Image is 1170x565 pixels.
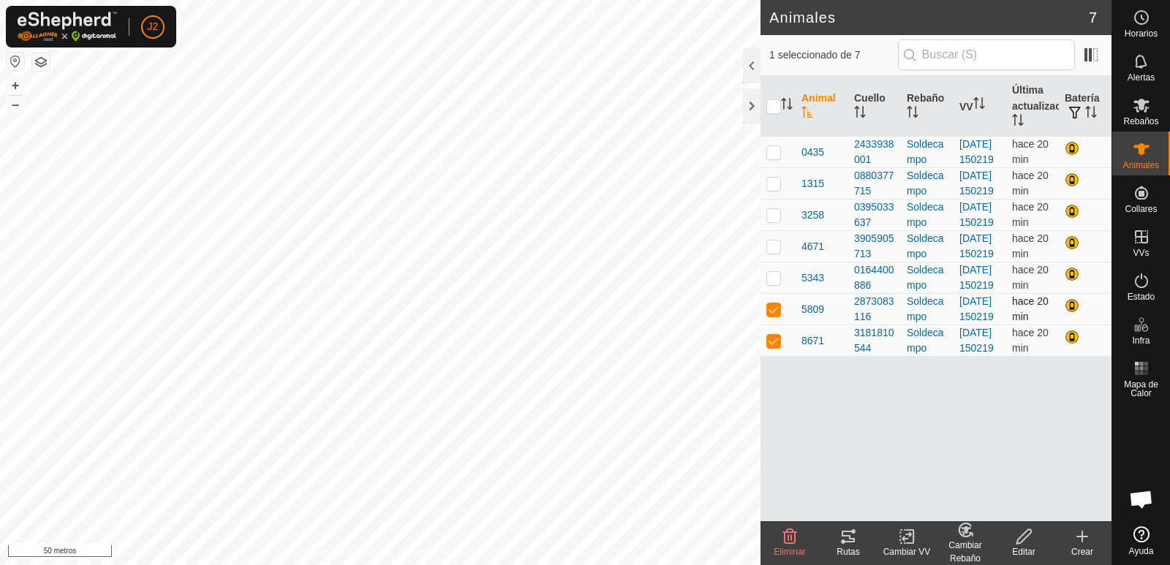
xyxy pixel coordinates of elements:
font: Crear [1071,547,1093,557]
font: Collares [1125,204,1157,214]
span: 15 de octubre de 2025, 19:37 [1012,295,1049,322]
font: 5343 [801,272,824,284]
p-sorticon: Activar para ordenar [907,108,918,120]
span: 15 de octubre de 2025, 19:38 [1012,232,1049,259]
font: Rebaño [907,92,944,104]
font: Contáctenos [407,547,456,558]
font: 0395033637 [854,201,894,228]
font: Rutas [837,547,859,557]
p-sorticon: Activar para ordenar [781,100,793,112]
font: Eliminar [774,547,805,557]
font: Ayuda [1129,546,1154,556]
font: Soldecampo [907,170,944,197]
font: Soldecampo [907,201,944,228]
span: 15 de octubre de 2025, 19:37 [1012,264,1049,291]
font: Estado [1128,292,1155,302]
font: Cambiar VV [883,547,931,557]
span: 15 de octubre de 2025, 19:38 [1012,170,1049,197]
font: J2 [148,20,159,32]
button: Capas del Mapa [32,53,50,71]
font: 3905905713 [854,232,894,259]
font: 8671 [801,335,824,346]
p-sorticon: Activar para ordenar [1085,108,1097,120]
font: hace 20 min [1012,295,1049,322]
font: 7 [1089,10,1097,26]
font: 1315 [801,178,824,189]
font: Soldecampo [907,295,944,322]
p-sorticon: Activar para ordenar [973,99,985,111]
font: Animales [769,10,836,26]
font: 3258 [801,209,824,221]
font: 0164400886 [854,264,894,291]
img: Logotipo de Gallagher [18,12,117,42]
font: 0435 [801,146,824,158]
span: 15 de octubre de 2025, 19:37 [1012,201,1049,228]
a: Contáctenos [407,546,456,559]
font: Soldecampo [907,264,944,291]
font: 2873083116 [854,295,894,322]
font: Animales [1123,160,1159,170]
button: + [7,77,24,94]
a: [DATE] 150219 [959,295,994,322]
font: VV [959,101,973,113]
font: VVs [1133,248,1149,258]
a: Política de Privacidad [305,546,389,559]
span: 15 de octubre de 2025, 19:38 [1012,327,1049,354]
font: – [12,96,19,112]
a: [DATE] 150219 [959,170,994,197]
font: hace 20 min [1012,170,1049,197]
font: Soldecampo [907,138,944,165]
font: Soldecampo [907,327,944,354]
font: Animal [801,92,836,104]
font: Editar [1012,547,1035,557]
font: Cambiar Rebaño [948,540,981,564]
span: 15 de octubre de 2025, 19:38 [1012,138,1049,165]
a: [DATE] 150219 [959,201,994,228]
font: hace 20 min [1012,264,1049,291]
font: hace 20 min [1012,232,1049,259]
font: Batería [1065,92,1099,104]
font: Alertas [1128,72,1155,83]
font: Rebaños [1123,116,1158,126]
font: 4671 [801,240,824,252]
p-sorticon: Activar para ordenar [854,108,866,120]
font: 5809 [801,303,824,315]
font: Cuello [854,92,886,104]
font: Última actualización [1012,84,1076,112]
font: hace 20 min [1012,327,1049,354]
a: [DATE] 150219 [959,327,994,354]
font: hace 20 min [1012,201,1049,228]
p-sorticon: Activar para ordenar [801,108,813,120]
font: + [12,77,20,93]
div: Chat abierto [1120,477,1163,521]
a: [DATE] 150219 [959,232,994,259]
button: Restablecer Mapa [7,53,24,70]
font: Horarios [1125,29,1158,39]
font: Soldecampo [907,232,944,259]
font: Mapa de Calor [1124,379,1158,398]
input: Buscar (S) [898,39,1075,70]
a: [DATE] 150219 [959,138,994,165]
a: [DATE] 150219 [959,264,994,291]
p-sorticon: Activar para ordenar [1012,116,1024,128]
button: – [7,96,24,113]
a: Ayuda [1112,520,1170,561]
font: hace 20 min [1012,138,1049,165]
font: 3181810544 [854,327,894,354]
font: 2433938001 [854,138,894,165]
font: 0880377715 [854,170,894,197]
font: Política de Privacidad [305,547,389,558]
font: Infra [1132,335,1150,346]
font: 1 seleccionado de 7 [769,49,861,61]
